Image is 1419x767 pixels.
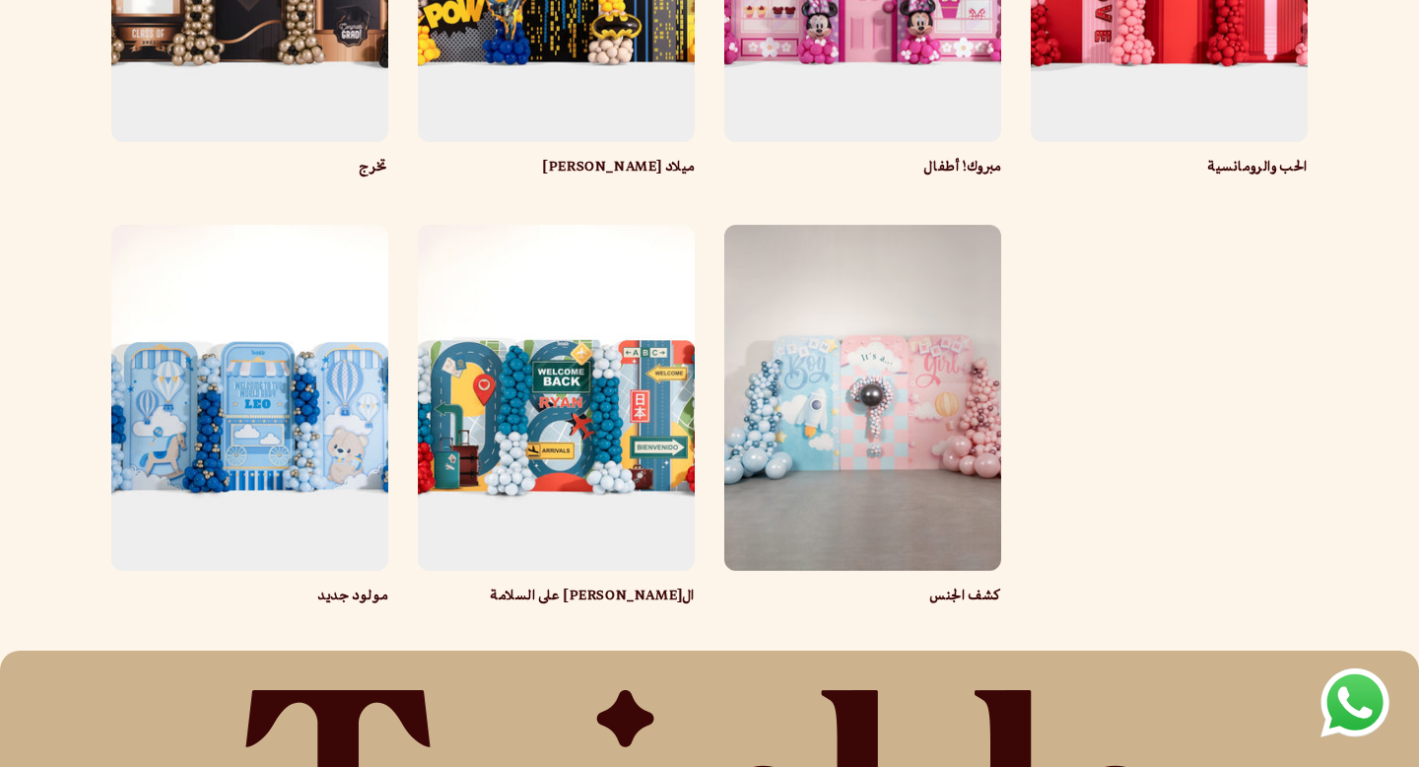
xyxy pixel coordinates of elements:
[418,159,695,178] a: ميلاد [PERSON_NAME]
[724,159,1001,178] a: مبروك! أطفال
[418,588,695,607] a: ال[PERSON_NAME] على السلامة
[111,159,388,178] a: تخرج
[724,588,1001,607] a: كشف الجنس
[111,588,388,607] a: مولود جديد
[1031,159,1308,178] a: الحب والرومانسية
